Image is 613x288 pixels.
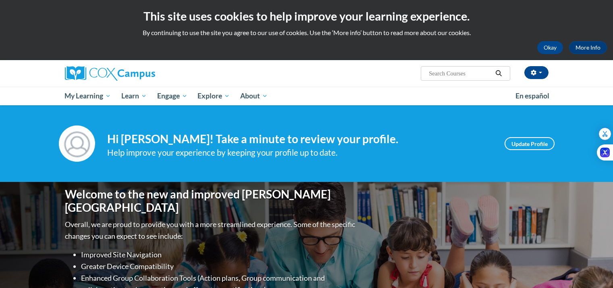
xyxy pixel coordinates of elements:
[524,66,549,79] button: Account Settings
[428,69,492,78] input: Search Courses
[505,137,555,150] a: Update Profile
[569,41,607,54] a: More Info
[65,188,357,215] h1: Welcome to the new and improved [PERSON_NAME][GEOGRAPHIC_DATA]
[192,87,235,105] a: Explore
[581,256,607,282] iframe: Button to launch messaging window
[152,87,193,105] a: Engage
[81,261,357,272] li: Greater Device Compatibility
[197,91,230,101] span: Explore
[81,249,357,261] li: Improved Site Navigation
[65,219,357,242] p: Overall, we are proud to provide you with a more streamlined experience. Some of the specific cha...
[492,69,505,78] button: Search
[537,41,563,54] button: Okay
[107,132,492,146] h4: Hi [PERSON_NAME]! Take a minute to review your profile.
[116,87,152,105] a: Learn
[65,66,155,81] img: Cox Campus
[107,146,492,159] div: Help improve your experience by keeping your profile up to date.
[157,91,187,101] span: Engage
[240,91,268,101] span: About
[121,91,147,101] span: Learn
[60,87,116,105] a: My Learning
[64,91,111,101] span: My Learning
[59,125,95,162] img: Profile Image
[53,87,561,105] div: Main menu
[6,8,607,24] h2: This site uses cookies to help improve your learning experience.
[6,28,607,37] p: By continuing to use the site you agree to our use of cookies. Use the ‘More info’ button to read...
[235,87,273,105] a: About
[515,92,549,100] span: En español
[65,66,218,81] a: Cox Campus
[510,88,555,104] a: En español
